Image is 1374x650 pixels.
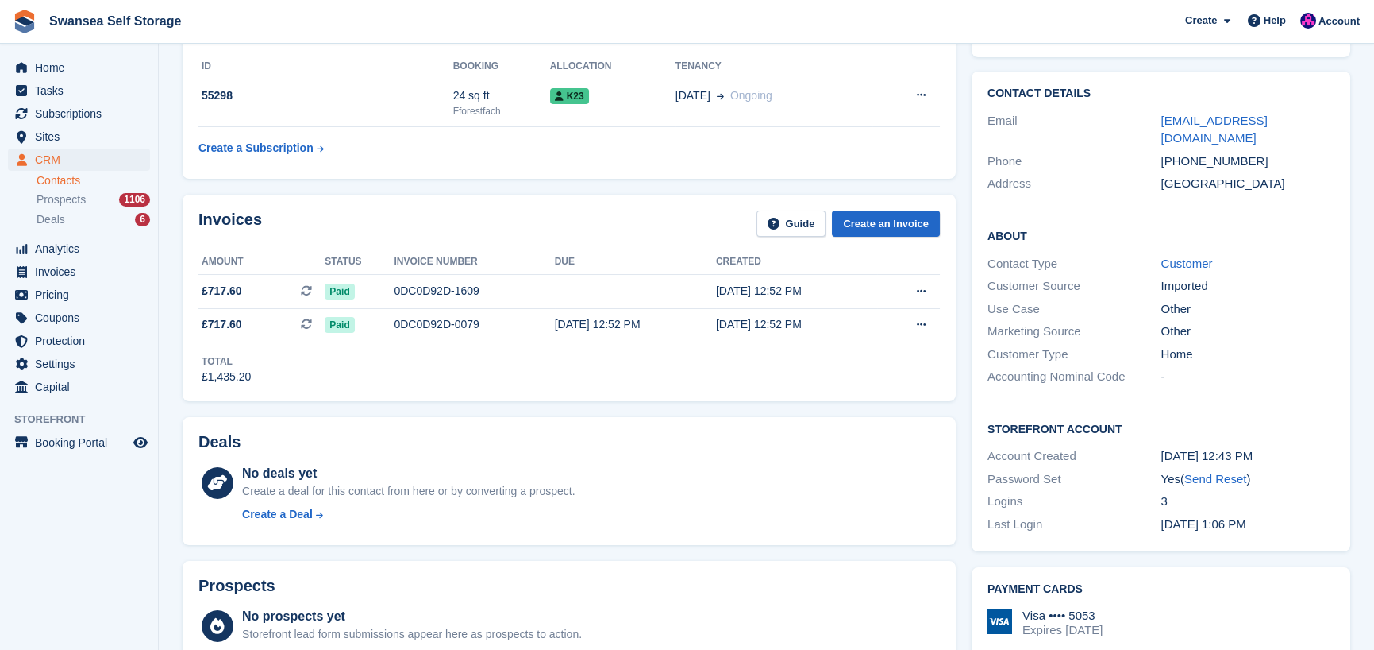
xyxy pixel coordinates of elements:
span: Invoices [35,261,130,283]
div: Contact Type [987,255,1161,273]
div: Fforestfach [453,104,550,118]
span: Paid [325,284,354,300]
a: Prospects 1106 [37,192,150,208]
div: Create a Deal [242,506,313,523]
a: Deals 6 [37,211,150,228]
th: Created [716,250,877,275]
div: Other [1161,323,1335,341]
div: Marketing Source [987,323,1161,341]
a: Send Reset [1184,472,1246,486]
a: menu [8,353,150,375]
div: Accounting Nominal Code [987,368,1161,386]
a: Create an Invoice [832,211,940,237]
div: Phone [987,153,1161,171]
th: Due [555,250,716,275]
a: Guide [756,211,826,237]
span: Deals [37,212,65,227]
div: No prospects yet [242,607,582,626]
a: menu [8,103,150,125]
div: [DATE] 12:52 PM [555,316,716,333]
div: Customer Type [987,346,1161,364]
div: Expires [DATE] [1022,623,1103,637]
a: menu [8,238,150,260]
th: Status [325,250,394,275]
span: Analytics [35,238,130,260]
div: Logins [987,493,1161,511]
div: No deals yet [242,464,575,483]
th: Booking [453,54,550,79]
div: [GEOGRAPHIC_DATA] [1161,175,1335,193]
span: Sites [35,126,130,148]
span: Tasks [35,79,130,102]
th: Invoice number [394,250,554,275]
img: stora-icon-8386f47178a22dfd0bd8f6a31ec36ba5ce8667c1dd55bd0f319d3a0aa187defe.svg [13,10,37,33]
span: Home [35,56,130,79]
a: menu [8,79,150,102]
div: Other [1161,300,1335,319]
div: - [1161,368,1335,386]
div: [DATE] 12:52 PM [716,283,877,300]
th: Tenancy [675,54,872,79]
span: £717.60 [202,316,242,333]
a: menu [8,261,150,283]
span: Subscriptions [35,103,130,125]
a: Create a Deal [242,506,575,523]
a: menu [8,126,150,148]
span: Prospects [37,192,86,207]
span: Capital [35,376,130,398]
span: Booking Portal [35,431,130,454]
span: Coupons [35,307,130,329]
h2: Invoices [198,211,262,237]
a: Customer [1161,257,1213,270]
th: ID [198,54,453,79]
a: menu [8,307,150,329]
div: Use Case [987,300,1161,319]
span: ( ) [1180,472,1250,486]
h2: Contact Details [987,87,1334,100]
a: Preview store [131,433,150,452]
a: menu [8,284,150,306]
div: 0DC0D92D-1609 [394,283,554,300]
div: Last Login [987,516,1161,534]
div: Account Created [987,447,1161,466]
span: Help [1264,13,1286,29]
div: [PHONE_NUMBER] [1161,153,1335,171]
div: Visa •••• 5053 [1022,609,1103,623]
div: £1,435.20 [202,369,251,385]
a: Contacts [37,173,150,188]
span: £717.60 [202,283,242,300]
span: Settings [35,353,130,375]
span: CRM [35,149,130,171]
h2: About [987,227,1334,243]
div: Customer Source [987,277,1161,296]
div: 55298 [198,87,453,104]
div: Home [1161,346,1335,364]
div: Email [987,112,1161,148]
div: 24 sq ft [453,87,550,104]
div: Address [987,175,1161,193]
span: Protection [35,330,130,352]
h2: Prospects [198,577,275,595]
h2: Storefront Account [987,420,1334,436]
div: Storefront lead form submissions appear here as prospects to action. [242,626,582,643]
div: Imported [1161,277,1335,296]
span: [DATE] [675,87,710,104]
a: Create a Subscription [198,133,324,163]
span: Account [1318,14,1360,29]
span: Pricing [35,284,130,306]
a: menu [8,376,150,398]
div: Password Set [987,470,1161,489]
a: menu [8,330,150,352]
a: Swansea Self Storage [43,8,187,34]
span: K23 [550,88,589,104]
div: Create a Subscription [198,140,314,157]
a: menu [8,431,150,454]
span: Create [1185,13,1217,29]
span: Ongoing [730,89,772,102]
th: Allocation [550,54,675,79]
span: Storefront [14,412,158,428]
div: [DATE] 12:43 PM [1161,447,1335,466]
h2: Deals [198,433,241,451]
a: menu [8,149,150,171]
img: Visa Logo [987,609,1012,634]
